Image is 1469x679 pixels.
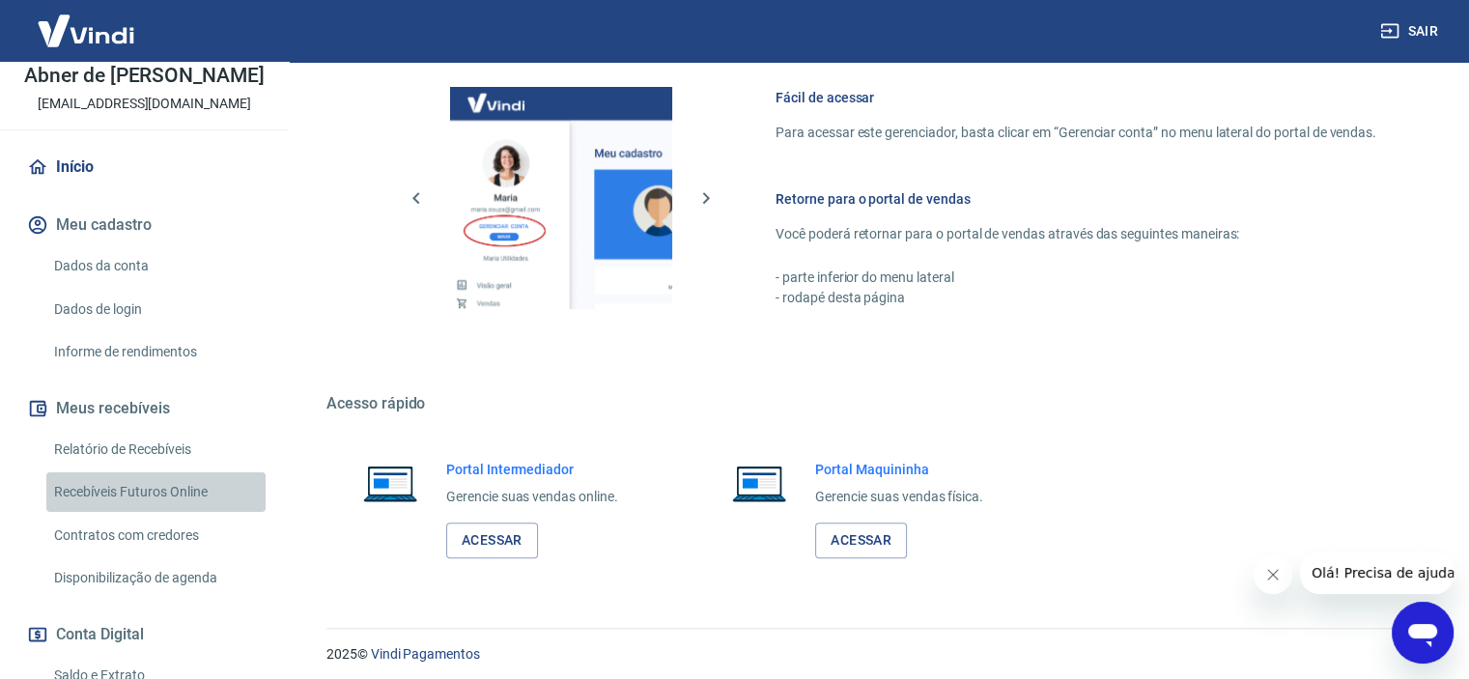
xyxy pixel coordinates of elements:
[23,1,149,60] img: Vindi
[350,460,431,506] img: Imagem de um notebook aberto
[46,558,266,598] a: Disponibilização de agenda
[776,88,1376,107] h6: Fácil de acessar
[450,87,672,309] img: Imagem da dashboard mostrando o botão de gerenciar conta na sidebar no lado esquerdo
[12,14,162,29] span: Olá! Precisa de ajuda?
[446,523,538,558] a: Acessar
[776,268,1376,288] p: - parte inferior do menu lateral
[46,516,266,555] a: Contratos com credores
[23,613,266,656] button: Conta Digital
[815,460,983,479] h6: Portal Maquininha
[24,66,265,86] p: Abner de [PERSON_NAME]
[46,290,266,329] a: Dados de login
[1300,552,1454,594] iframe: Mensagem da empresa
[776,189,1376,209] h6: Retorne para o portal de vendas
[719,460,800,506] img: Imagem de um notebook aberto
[1254,555,1292,594] iframe: Fechar mensagem
[326,644,1423,665] p: 2025 ©
[1392,602,1454,664] iframe: Botão para abrir a janela de mensagens
[326,394,1423,413] h5: Acesso rápido
[1376,14,1446,49] button: Sair
[371,646,480,662] a: Vindi Pagamentos
[776,123,1376,143] p: Para acessar este gerenciador, basta clicar em “Gerenciar conta” no menu lateral do portal de ven...
[446,460,618,479] h6: Portal Intermediador
[776,288,1376,308] p: - rodapé desta página
[46,472,266,512] a: Recebíveis Futuros Online
[815,487,983,507] p: Gerencie suas vendas física.
[446,487,618,507] p: Gerencie suas vendas online.
[815,523,907,558] a: Acessar
[38,94,251,114] p: [EMAIL_ADDRESS][DOMAIN_NAME]
[46,246,266,286] a: Dados da conta
[776,224,1376,244] p: Você poderá retornar para o portal de vendas através das seguintes maneiras:
[23,204,266,246] button: Meu cadastro
[46,430,266,469] a: Relatório de Recebíveis
[23,387,266,430] button: Meus recebíveis
[23,146,266,188] a: Início
[46,332,266,372] a: Informe de rendimentos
